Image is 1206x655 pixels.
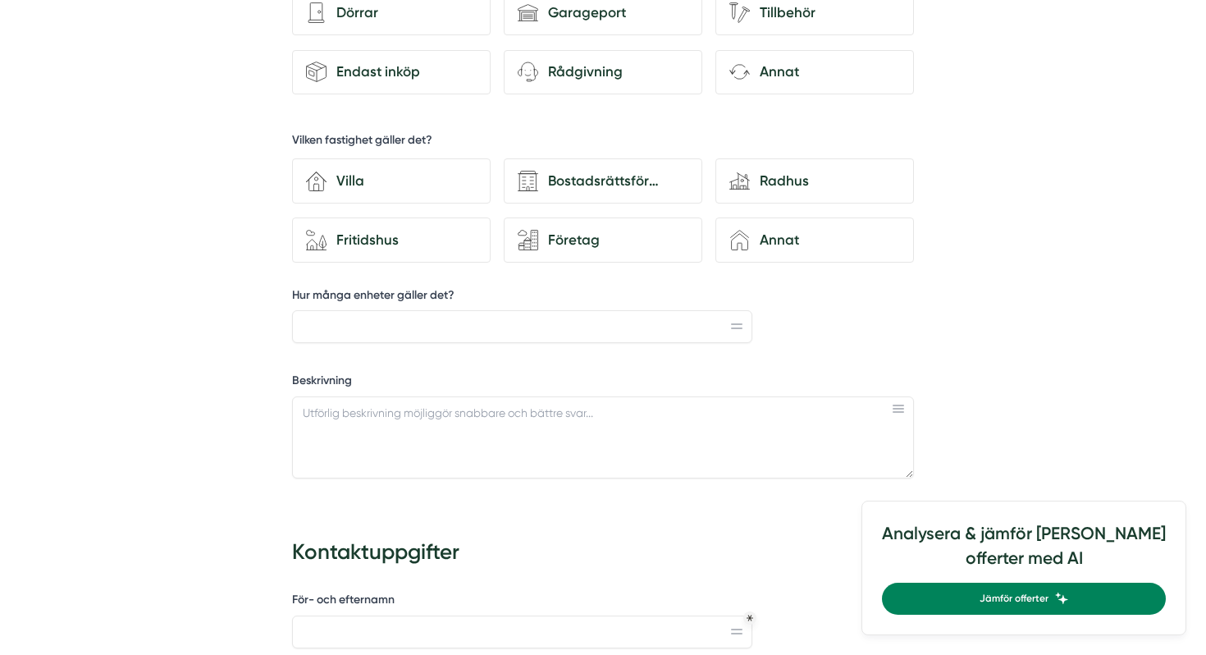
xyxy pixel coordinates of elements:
span: Jämför offerter [980,591,1048,607]
label: Hur många enheter gäller det? [292,287,752,308]
h5: Vilken fastighet gäller det? [292,132,432,153]
h4: Analysera & jämför [PERSON_NAME] offerter med AI [882,521,1166,583]
div: Obligatoriskt [747,615,753,621]
a: Jämför offerter [882,583,1166,615]
label: Beskrivning [292,373,914,393]
label: För- och efternamn [292,592,752,612]
h3: Kontaktuppgifter [292,531,914,577]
